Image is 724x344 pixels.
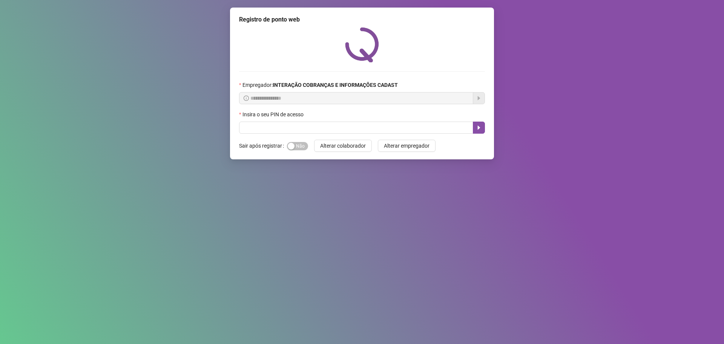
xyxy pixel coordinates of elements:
[345,27,379,62] img: QRPoint
[242,81,398,89] span: Empregador :
[476,125,482,131] span: caret-right
[239,15,485,24] div: Registro de ponto web
[378,140,436,152] button: Alterar empregador
[314,140,372,152] button: Alterar colaborador
[244,96,249,101] span: info-circle
[239,110,308,119] label: Insira o seu PIN de acesso
[273,82,398,88] strong: INTERAÇÃO COBRANÇAS E INFORMAÇÕES CADAST
[320,142,366,150] span: Alterar colaborador
[384,142,429,150] span: Alterar empregador
[239,140,287,152] label: Sair após registrar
